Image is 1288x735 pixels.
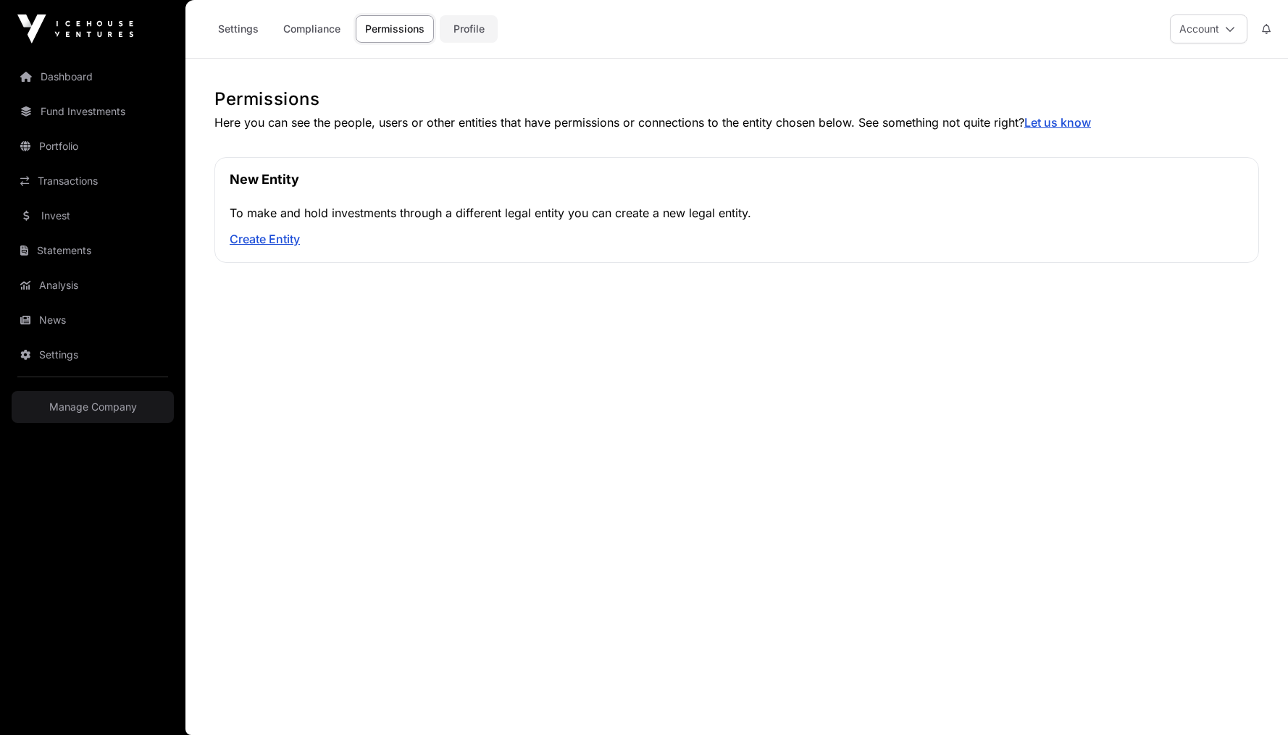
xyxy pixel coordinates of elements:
h1: Permissions [214,88,1259,111]
p: Here you can see the people, users or other entities that have permissions or connections to the ... [214,114,1259,131]
a: Fund Investments [12,96,174,127]
iframe: Chat Widget [1216,665,1288,735]
a: Dashboard [12,61,174,93]
a: Permissions [356,15,434,43]
a: Analysis [12,269,174,301]
a: Portfolio [12,130,174,162]
a: News [12,304,174,336]
a: Statements [12,235,174,266]
a: Invest [12,200,174,232]
p: To make and hold investments through a different legal entity you can create a new legal entity. [230,204,1244,222]
img: Icehouse Ventures Logo [17,14,133,43]
p: New Entity [230,169,1244,190]
button: Account [1170,14,1247,43]
a: Settings [12,339,174,371]
a: Settings [209,15,268,43]
a: Manage Company [12,391,174,423]
a: Transactions [12,165,174,197]
a: Let us know [1024,115,1091,130]
a: Compliance [274,15,350,43]
a: Profile [440,15,498,43]
a: Create Entity [230,232,300,246]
